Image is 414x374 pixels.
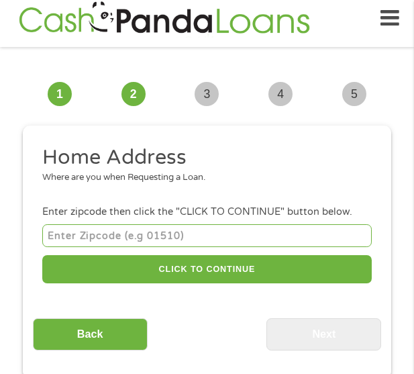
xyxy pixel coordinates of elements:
[42,224,372,246] input: Enter Zipcode (e.g 01510)
[33,318,148,351] input: Back
[42,144,372,171] h2: Home Address
[42,205,372,220] div: Enter zipcode then click the "CLICK TO CONTINUE" button below.
[342,82,366,106] span: 5
[121,82,146,106] span: 2
[42,255,372,284] button: CLICK TO CONTINUE
[42,171,372,185] div: Where are you when Requesting a Loan.
[266,318,381,351] input: Next
[195,82,219,106] span: 3
[268,82,293,106] span: 4
[48,82,72,106] span: 1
